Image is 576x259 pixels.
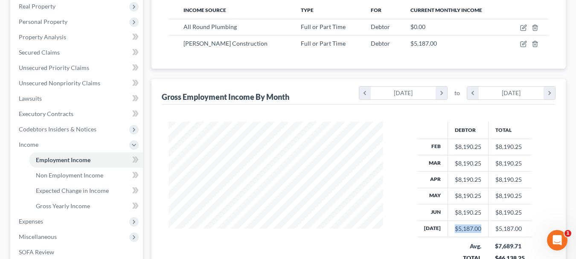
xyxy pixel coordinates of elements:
div: $5,187.00 [455,224,481,233]
div: [DATE] [371,87,436,99]
span: Property Analysis [19,33,66,41]
span: 1 [564,230,571,237]
span: For [371,7,381,13]
span: Lawsuits [19,95,42,102]
span: SOFA Review [19,248,54,256]
th: Debtor [448,122,488,139]
div: Avg. [454,242,481,250]
td: $5,187.00 [488,221,532,237]
a: Executory Contracts [12,106,143,122]
th: Apr [417,172,448,188]
div: $8,190.25 [455,159,481,168]
td: $8,190.25 [488,172,532,188]
iframe: Intercom live chat [547,230,567,250]
span: Codebtors Insiders & Notices [19,125,96,133]
a: Non Employment Income [29,168,143,183]
i: chevron_right [436,87,447,99]
span: Unsecured Nonpriority Claims [19,79,100,87]
i: chevron_left [359,87,371,99]
td: $8,190.25 [488,188,532,204]
th: May [417,188,448,204]
a: Unsecured Nonpriority Claims [12,76,143,91]
span: Income [19,141,38,148]
th: Total [488,122,532,139]
span: Debtor [371,40,390,47]
span: Full or Part Time [301,40,346,47]
span: Expenses [19,218,43,225]
span: to [454,89,460,97]
div: Gross Employment Income By Month [162,92,289,102]
a: Expected Change in Income [29,183,143,198]
a: Property Analysis [12,29,143,45]
a: Unsecured Priority Claims [12,60,143,76]
a: Gross Yearly Income [29,198,143,214]
span: Real Property [19,3,55,10]
span: All Round Plumbing [183,23,237,30]
span: $5,187.00 [410,40,437,47]
span: Debtor [371,23,390,30]
th: [DATE] [417,221,448,237]
div: [DATE] [479,87,544,99]
div: $8,190.25 [455,192,481,200]
div: $7,689.71 [495,242,525,250]
th: Mar [417,155,448,171]
td: $8,190.25 [488,204,532,221]
span: [PERSON_NAME] Construction [183,40,268,47]
span: Miscellaneous [19,233,57,240]
span: Full or Part Time [301,23,346,30]
span: Non Employment Income [36,172,103,179]
span: Expected Change in Income [36,187,109,194]
th: Feb [417,139,448,155]
div: $8,190.25 [455,143,481,151]
span: Unsecured Priority Claims [19,64,89,71]
div: $8,190.25 [455,208,481,217]
span: Personal Property [19,18,67,25]
th: Jun [417,204,448,221]
td: $8,190.25 [488,155,532,171]
i: chevron_left [467,87,479,99]
span: Executory Contracts [19,110,73,117]
a: Secured Claims [12,45,143,60]
span: Type [301,7,314,13]
span: Gross Yearly Income [36,202,90,210]
i: chevron_right [544,87,555,99]
a: Lawsuits [12,91,143,106]
div: $8,190.25 [455,175,481,184]
td: $8,190.25 [488,139,532,155]
span: $0.00 [410,23,425,30]
span: Income Source [183,7,226,13]
a: Employment Income [29,152,143,168]
span: Secured Claims [19,49,60,56]
span: Employment Income [36,156,90,163]
span: Current Monthly Income [410,7,482,13]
